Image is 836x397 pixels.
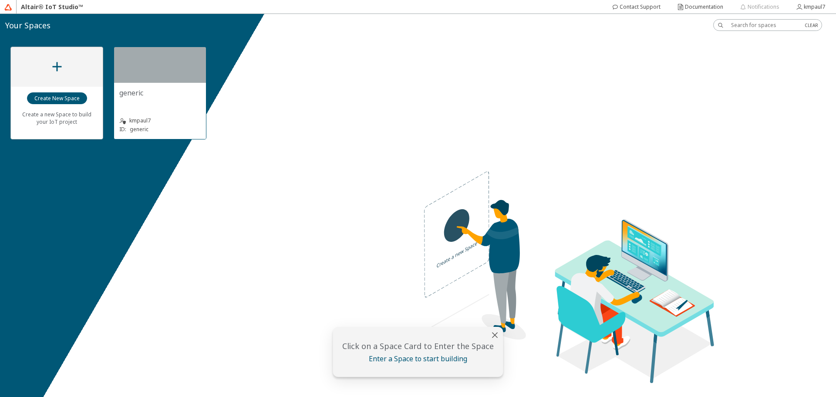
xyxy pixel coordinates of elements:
unity-typography: Create a new Space to build your IoT project [16,105,98,131]
unity-typography: generic [119,88,201,98]
p: generic [130,126,148,133]
p: ID: [119,126,126,133]
unity-typography: kmpaul7 [119,116,201,125]
unity-typography: Click on a Space Card to Enter the Space [338,341,498,351]
unity-typography: Enter a Space to start building [338,354,498,363]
